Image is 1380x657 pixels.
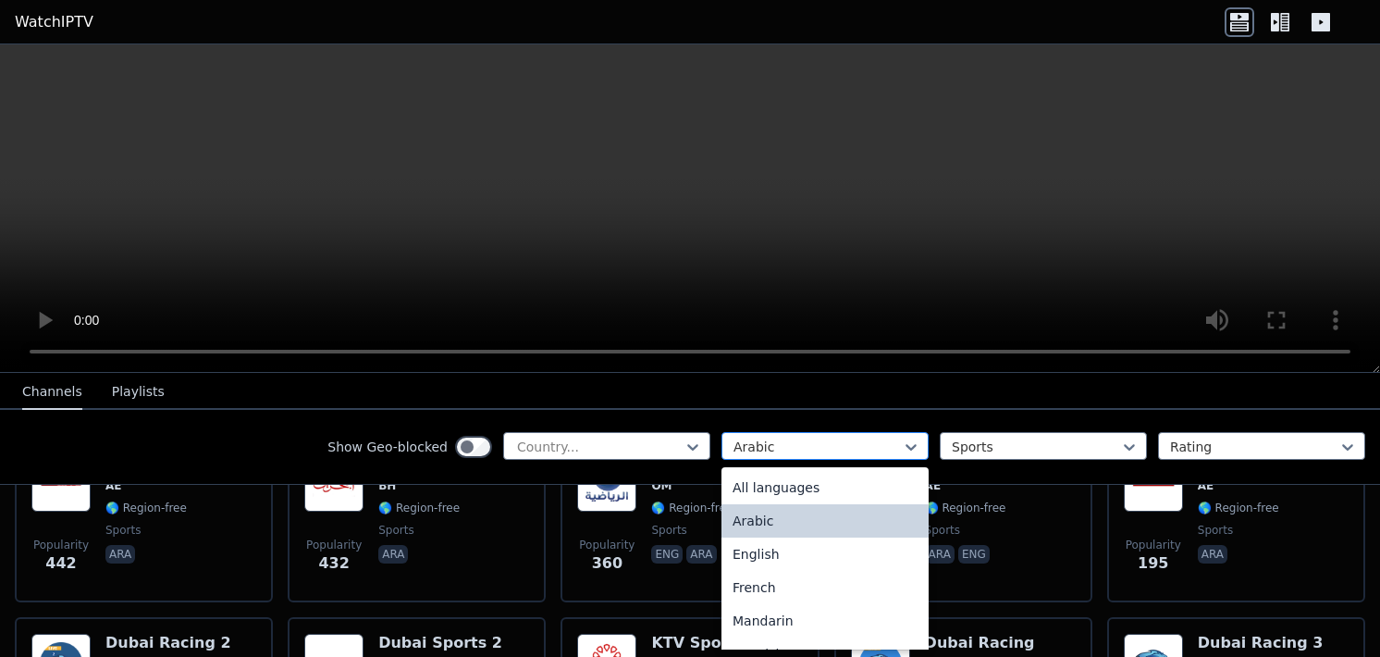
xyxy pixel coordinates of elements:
[925,545,955,564] p: ara
[721,571,929,604] div: French
[378,523,413,538] span: sports
[579,538,635,552] span: Popularity
[651,634,775,652] h6: KTV Sport Plus
[105,501,187,515] span: 🌎 Region-free
[1198,478,1214,493] span: AE
[378,545,408,564] p: ara
[592,552,622,575] span: 360
[925,501,1006,515] span: 🌎 Region-free
[651,523,686,538] span: sports
[22,375,82,410] button: Channels
[105,523,141,538] span: sports
[1198,634,1324,652] h6: Dubai Racing 3
[306,538,362,552] span: Popularity
[925,478,941,493] span: AE
[925,634,1035,652] h6: Dubai Racing
[1126,538,1181,552] span: Popularity
[721,504,929,538] div: Arabic
[925,523,960,538] span: sports
[112,375,165,410] button: Playlists
[1198,523,1233,538] span: sports
[378,478,396,493] span: BH
[105,478,121,493] span: AE
[105,634,231,652] h6: Dubai Racing 2
[651,545,683,564] p: eng
[318,552,349,575] span: 432
[1198,545,1227,564] p: ara
[45,552,76,575] span: 442
[651,478,672,493] span: OM
[327,438,448,456] label: Show Geo-blocked
[33,538,89,552] span: Popularity
[105,545,135,564] p: ara
[958,545,990,564] p: eng
[378,634,502,652] h6: Dubai Sports 2
[651,501,733,515] span: 🌎 Region-free
[1198,501,1279,515] span: 🌎 Region-free
[721,471,929,504] div: All languages
[721,604,929,638] div: Mandarin
[721,538,929,571] div: English
[378,501,460,515] span: 🌎 Region-free
[1138,552,1168,575] span: 195
[686,545,716,564] p: ara
[15,11,93,33] a: WatchIPTV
